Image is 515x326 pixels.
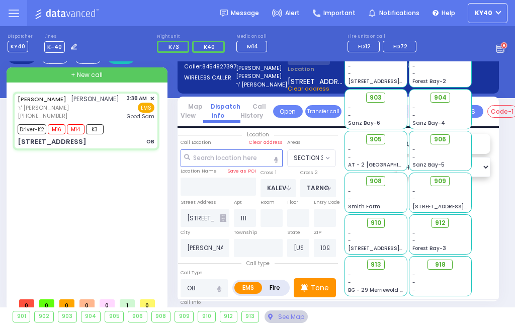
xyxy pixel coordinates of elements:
span: 904 [434,93,447,102]
span: Help [442,9,455,18]
span: KY40 [8,41,28,52]
img: message.svg [220,10,228,17]
label: [PERSON_NAME] [236,64,285,72]
span: SECTION 3 [288,150,323,167]
span: AT - 2 [GEOGRAPHIC_DATA] [348,161,422,169]
span: M14 [247,42,258,50]
img: Logo [35,7,102,20]
span: 3:38 AM [127,95,147,102]
span: 918 [435,260,446,269]
span: - [348,153,351,161]
span: - [348,279,351,286]
input: Search location here [181,149,283,168]
a: Dispatch info [203,102,240,120]
span: 0 [79,299,95,312]
span: - [348,195,351,203]
label: WIRELESS CALLER [184,73,233,82]
a: [PERSON_NAME] [18,95,66,103]
span: - [412,195,415,203]
span: 910 [371,218,381,227]
label: Save as POI [227,168,256,175]
div: OB [146,138,154,145]
span: - [348,112,351,119]
label: Floor [287,199,298,206]
span: K40 [204,43,215,51]
span: [STREET_ADDRESS][PERSON_NAME] [348,244,443,252]
label: Apt [234,199,242,206]
label: City [181,229,190,236]
span: - [348,62,351,70]
div: 909 [175,311,193,321]
span: 0 [100,299,115,312]
a: Call History [240,102,271,120]
span: - [348,146,351,153]
span: K73 [168,43,179,51]
div: 910 [198,311,215,321]
label: Street Address [181,199,216,206]
span: - [348,229,351,237]
label: EMS [234,282,262,294]
span: - [412,146,415,153]
label: Cross 2 [300,169,318,176]
span: - [412,229,415,237]
span: Location [242,131,274,138]
span: Sanz Bay-4 [412,119,445,127]
label: Room [261,199,275,206]
a: Map View [181,102,203,120]
label: Call Info [181,299,201,306]
span: M14 [67,124,84,134]
div: 904 [81,311,100,321]
span: [STREET_ADDRESS] [288,76,345,85]
span: Other building occupants [220,214,226,222]
label: Areas [287,139,301,146]
label: Fire [262,282,288,294]
span: Good Sam [127,113,154,120]
span: SECTION 3 [287,149,336,168]
span: Forest Bay-3 [412,244,446,252]
span: 913 [371,260,381,269]
div: - [412,286,468,294]
span: [STREET_ADDRESS][PERSON_NAME] [348,77,443,85]
span: - [348,104,351,112]
span: 0 [59,299,74,312]
span: Message [231,9,259,18]
span: Forest Bay-2 [412,77,446,85]
div: 905 [105,311,123,321]
span: 912 [435,218,445,227]
label: State [287,229,300,236]
div: 906 [128,311,146,321]
button: KY40 [468,3,507,23]
span: Smith Farm [348,203,380,210]
label: [PERSON_NAME] [236,72,285,80]
label: Call Location [181,139,211,146]
button: Transfer call [305,105,341,118]
span: SECTION 3 [294,153,324,162]
span: Important [323,9,356,18]
span: 0 [140,299,155,312]
span: FD72 [393,42,407,50]
div: 908 [152,311,170,321]
label: Call Type [181,269,203,276]
span: M16 [48,124,65,134]
span: - [348,188,351,195]
span: - [412,188,415,195]
div: 903 [58,311,76,321]
span: Clear address [288,85,329,93]
span: KY40 [475,9,492,18]
span: Sanz Bay-5 [412,161,445,169]
span: K3 [86,124,104,134]
span: + New call [71,70,103,79]
label: Cross 1 [261,169,277,176]
span: - [412,70,415,77]
label: Night unit [157,34,228,40]
span: 8454927397 [202,62,236,70]
span: 0 [19,299,34,312]
span: K-40 [44,41,65,53]
label: ר' [PERSON_NAME] [236,80,285,89]
span: 906 [434,135,446,144]
div: 901 [13,311,30,321]
div: 902 [35,311,53,321]
label: Dispatcher [8,34,33,40]
span: Notifications [379,9,419,18]
span: - [412,112,415,119]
